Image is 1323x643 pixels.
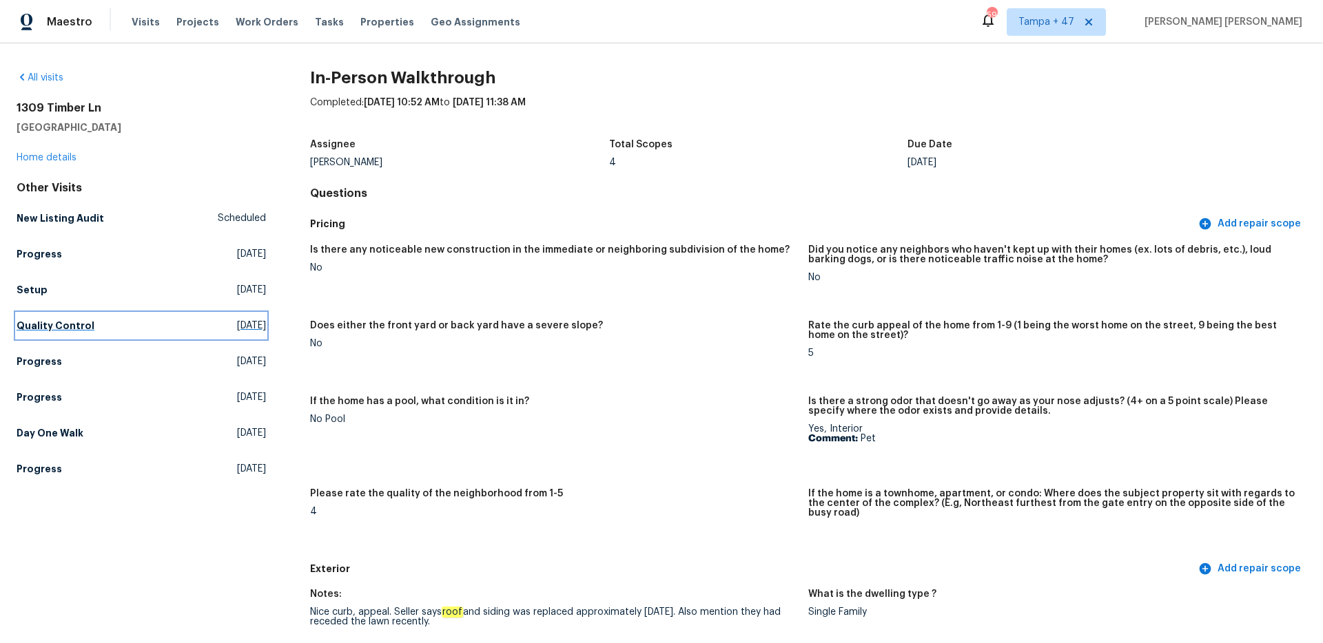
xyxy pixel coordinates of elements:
[132,15,160,29] span: Visits
[17,421,266,445] a: Day One Walk[DATE]
[360,15,414,29] span: Properties
[237,319,266,333] span: [DATE]
[808,321,1295,340] h5: Rate the curb appeal of the home from 1-9 (1 being the worst home on the street, 9 being the best...
[17,390,62,404] h5: Progress
[808,607,1295,617] div: Single Family
[176,15,219,29] span: Projects
[218,211,266,225] span: Scheduled
[17,206,266,231] a: New Listing AuditScheduled
[17,73,63,83] a: All visits
[17,211,104,225] h5: New Listing Audit
[310,217,1196,231] h5: Pricing
[808,589,936,599] h5: What is the dwelling type ?
[907,158,1207,167] div: [DATE]
[17,120,266,134] h5: [GEOGRAPHIC_DATA]
[17,319,94,333] h5: Quality Control
[808,397,1295,416] h5: Is there a strong odor that doesn't go away as your nose adjusts? (4+ on a 5 point scale) Please ...
[808,273,1295,282] div: No
[1139,15,1302,29] span: [PERSON_NAME] [PERSON_NAME]
[907,140,952,149] h5: Due Date
[237,462,266,476] span: [DATE]
[310,397,529,406] h5: If the home has a pool, what condition is it in?
[808,434,858,443] b: Comment:
[310,140,356,149] h5: Assignee
[47,15,92,29] span: Maestro
[237,247,266,261] span: [DATE]
[442,607,463,618] em: roof
[1196,556,1306,582] button: Add repair scope
[17,426,83,440] h5: Day One Walk
[236,15,298,29] span: Work Orders
[431,15,520,29] span: Geo Assignments
[1201,560,1301,578] span: Add repair scope
[364,98,440,107] span: [DATE] 10:52 AM
[310,507,797,516] div: 4
[237,283,266,297] span: [DATE]
[808,424,1295,443] div: Yes, Interior
[808,348,1295,358] div: 5
[310,562,1196,576] h5: Exterior
[310,589,342,599] h5: Notes:
[237,426,266,440] span: [DATE]
[808,434,1295,443] p: Pet
[609,158,908,167] div: 4
[237,390,266,404] span: [DATE]
[310,158,609,167] div: [PERSON_NAME]
[315,17,344,27] span: Tasks
[17,153,76,162] a: Home details
[808,245,1295,264] h5: Did you notice any neighbors who haven't kept up with their homes (ex. lots of debris, etc.), lou...
[17,462,62,476] h5: Progress
[17,313,266,338] a: Quality Control[DATE]
[310,71,1306,85] h2: In-Person Walkthrough
[17,385,266,410] a: Progress[DATE]
[17,242,266,266] a: Progress[DATE]
[17,181,266,195] div: Other Visits
[17,101,266,115] h2: 1309 Timber Ln
[609,140,673,149] h5: Total Scopes
[17,283,48,297] h5: Setup
[310,321,603,330] h5: Does either the front yard or back yard have a severe slope?
[310,187,1306,200] h4: Questions
[17,277,266,302] a: Setup[DATE]
[310,263,797,273] div: No
[808,489,1295,518] h5: If the home is a townhome, apartment, or condo: Where does the subject property sit with regards ...
[1196,211,1306,237] button: Add repair scope
[1201,215,1301,233] span: Add repair scope
[310,96,1306,131] div: Completed: to
[310,245,790,255] h5: Is there any noticeable new construction in the immediate or neighboring subdivision of the home?
[17,247,62,261] h5: Progress
[17,456,266,481] a: Progress[DATE]
[987,8,996,22] div: 599
[453,98,526,107] span: [DATE] 11:38 AM
[17,355,62,368] h5: Progress
[1018,15,1074,29] span: Tampa + 47
[310,607,797,626] div: Nice curb, appeal. Seller says and siding was replaced approximately [DATE]. Also mention they ha...
[310,339,797,348] div: No
[310,414,797,424] div: No Pool
[310,489,563,498] h5: Please rate the quality of the neighborhood from 1-5
[17,349,266,374] a: Progress[DATE]
[237,355,266,368] span: [DATE]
